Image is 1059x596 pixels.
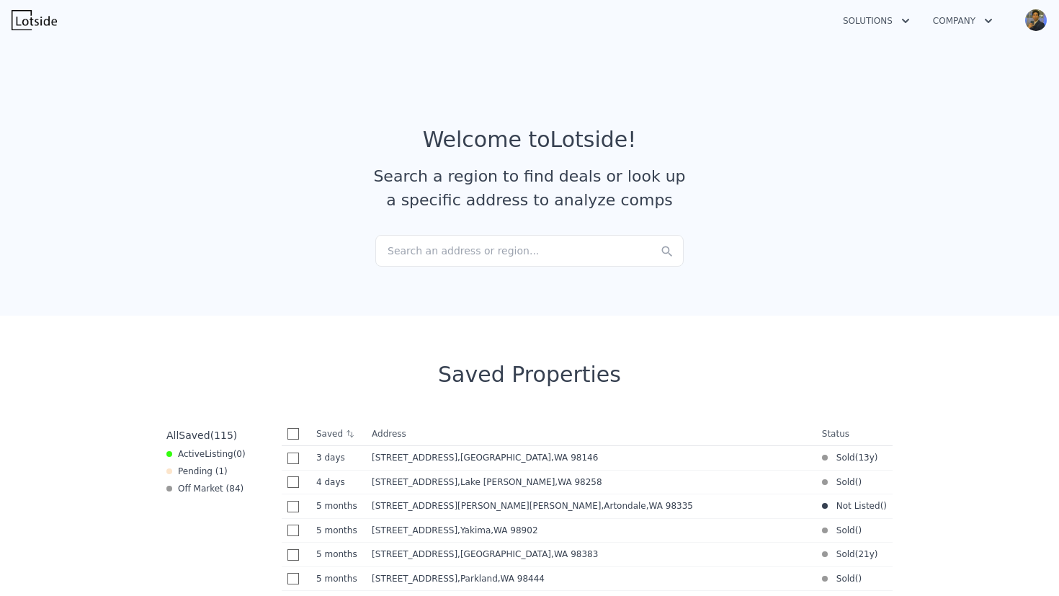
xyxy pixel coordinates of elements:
[457,453,604,463] span: , [GEOGRAPHIC_DATA]
[1024,9,1047,32] img: avatar
[858,476,862,488] span: )
[366,422,816,446] th: Address
[166,483,243,494] div: Off Market ( 84 )
[372,549,457,559] span: [STREET_ADDRESS]
[921,8,1004,34] button: Company
[179,430,210,441] span: Saved
[551,453,598,463] span: , WA 98146
[372,501,601,511] span: [STREET_ADDRESS][PERSON_NAME][PERSON_NAME]
[858,573,862,584] span: )
[828,548,859,560] span: Sold (
[316,500,360,512] time: 2025-04-28 22:27
[166,466,228,477] div: Pending ( 1 )
[646,501,693,511] span: , WA 98335
[423,127,637,153] div: Welcome to Lotside !
[858,525,862,536] span: )
[828,573,859,584] span: Sold (
[372,453,457,463] span: [STREET_ADDRESS]
[316,548,360,560] time: 2025-04-22 23:29
[831,8,921,34] button: Solutions
[316,476,360,488] time: 2025-09-16 00:14
[828,452,859,463] span: Sold (
[601,501,699,511] span: , Artondale
[457,477,608,487] span: , Lake [PERSON_NAME]
[205,449,233,459] span: Listing
[828,476,859,488] span: Sold (
[883,500,887,512] span: )
[375,235,684,267] div: Search an address or region...
[858,548,874,560] time: 2005-03-03 00:00
[828,525,859,536] span: Sold (
[858,452,874,463] time: 2012-06-27 00:00
[491,525,537,535] span: , WA 98902
[310,422,366,445] th: Saved
[555,477,602,487] span: , WA 98258
[178,448,246,460] span: Active ( 0 )
[372,477,457,487] span: [STREET_ADDRESS]
[161,362,898,388] div: Saved Properties
[457,525,543,535] span: , Yakima
[816,422,893,446] th: Status
[828,500,884,512] span: Not Listed (
[372,525,457,535] span: [STREET_ADDRESS]
[372,574,457,584] span: [STREET_ADDRESS]
[316,452,360,463] time: 2025-09-16 20:16
[498,574,545,584] span: , WA 98444
[875,452,878,463] span: )
[551,549,598,559] span: , WA 98383
[12,10,57,30] img: Lotside
[316,573,360,584] time: 2025-04-22 18:12
[457,574,550,584] span: , Parkland
[875,548,878,560] span: )
[457,549,604,559] span: , [GEOGRAPHIC_DATA]
[166,428,237,442] div: All ( 115 )
[368,164,691,212] div: Search a region to find deals or look up a specific address to analyze comps
[316,525,360,536] time: 2025-04-23 21:43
